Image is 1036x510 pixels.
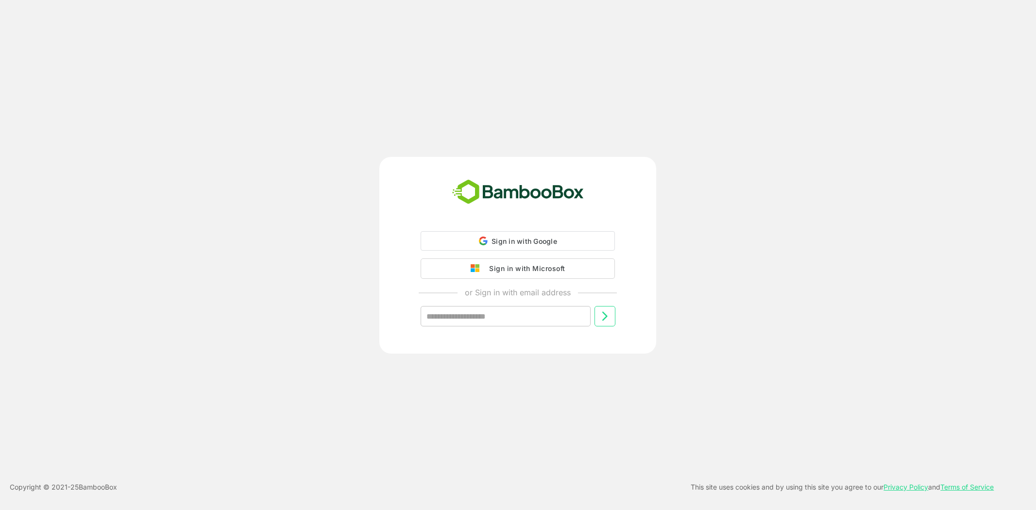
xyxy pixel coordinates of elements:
[421,258,615,279] button: Sign in with Microsoft
[471,264,484,273] img: google
[484,262,565,275] div: Sign in with Microsoft
[10,481,117,493] p: Copyright © 2021- 25 BambooBox
[465,287,571,298] p: or Sign in with email address
[691,481,994,493] p: This site uses cookies and by using this site you agree to our and
[940,483,994,491] a: Terms of Service
[883,483,928,491] a: Privacy Policy
[492,237,557,245] span: Sign in with Google
[447,176,589,208] img: bamboobox
[421,231,615,251] div: Sign in with Google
